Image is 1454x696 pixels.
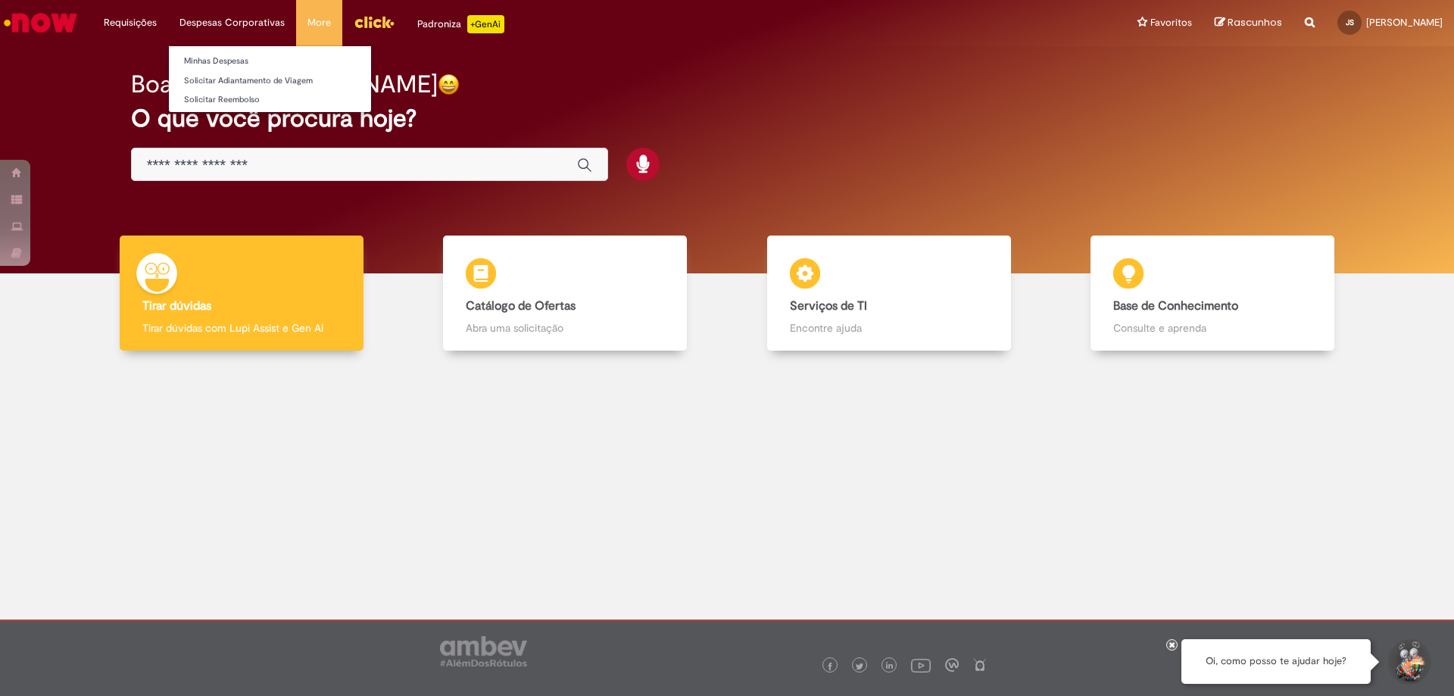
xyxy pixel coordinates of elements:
img: logo_footer_workplace.png [945,658,959,672]
img: click_logo_yellow_360x200.png [354,11,395,33]
ul: Despesas Corporativas [168,45,372,113]
div: Padroniza [417,15,504,33]
a: Base de Conhecimento Consulte e aprenda [1051,236,1375,351]
a: Serviços de TI Encontre ajuda [727,236,1051,351]
p: Abra uma solicitação [466,320,664,336]
a: Minhas Despesas [169,53,371,70]
h2: O que você procura hoje? [131,105,1324,132]
img: happy-face.png [438,73,460,95]
p: Tirar dúvidas com Lupi Assist e Gen Ai [142,320,341,336]
b: Tirar dúvidas [142,298,211,314]
span: More [307,15,331,30]
a: Tirar dúvidas Tirar dúvidas com Lupi Assist e Gen Ai [80,236,404,351]
span: JS [1346,17,1354,27]
span: Rascunhos [1228,15,1282,30]
img: logo_footer_linkedin.png [886,662,894,671]
p: +GenAi [467,15,504,33]
span: [PERSON_NAME] [1366,16,1443,29]
b: Base de Conhecimento [1113,298,1238,314]
b: Catálogo de Ofertas [466,298,576,314]
img: logo_footer_facebook.png [826,663,834,670]
img: logo_footer_twitter.png [856,663,863,670]
div: Oi, como posso te ajudar hoje? [1181,639,1371,684]
span: Requisições [104,15,157,30]
b: Serviços de TI [790,298,867,314]
a: Rascunhos [1215,16,1282,30]
button: Iniciar Conversa de Suporte [1386,639,1431,685]
img: logo_footer_ambev_rotulo_gray.png [440,636,527,666]
span: Despesas Corporativas [179,15,285,30]
p: Consulte e aprenda [1113,320,1312,336]
a: Solicitar Adiantamento de Viagem [169,73,371,89]
a: Catálogo de Ofertas Abra uma solicitação [404,236,728,351]
img: logo_footer_naosei.png [973,658,987,672]
h2: Boa tarde, [PERSON_NAME] [131,71,438,98]
img: ServiceNow [2,8,80,38]
a: Solicitar Reembolso [169,92,371,108]
span: Favoritos [1150,15,1192,30]
img: logo_footer_youtube.png [911,655,931,675]
p: Encontre ajuda [790,320,988,336]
